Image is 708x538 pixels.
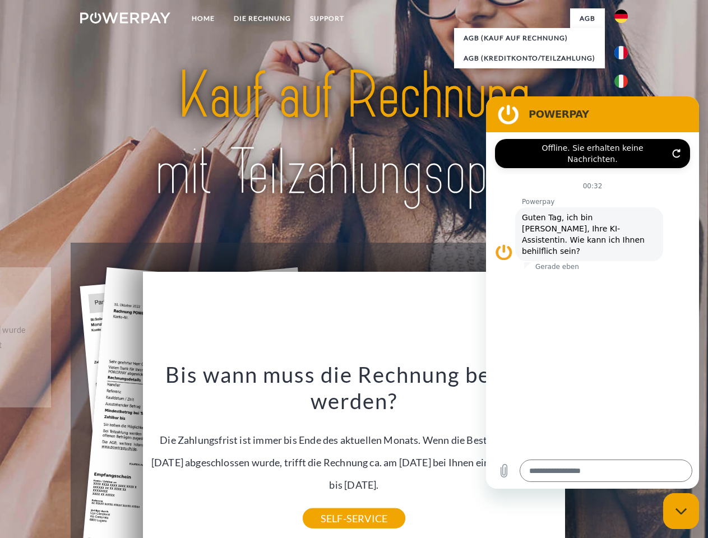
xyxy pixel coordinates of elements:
[570,8,605,29] a: agb
[182,8,224,29] a: Home
[303,508,405,528] a: SELF-SERVICE
[80,12,170,24] img: logo-powerpay-white.svg
[614,46,628,59] img: fr
[486,96,699,489] iframe: Messaging-Fenster
[150,361,559,518] div: Die Zahlungsfrist ist immer bis Ende des aktuellen Monats. Wenn die Bestellung z.B. am [DATE] abg...
[150,361,559,415] h3: Bis wann muss die Rechnung bezahlt werden?
[107,54,601,215] img: title-powerpay_de.svg
[454,48,605,68] a: AGB (Kreditkonto/Teilzahlung)
[614,75,628,88] img: it
[224,8,300,29] a: DIE RECHNUNG
[663,493,699,529] iframe: Schaltfläche zum Öffnen des Messaging-Fensters; Konversation läuft
[454,28,605,48] a: AGB (Kauf auf Rechnung)
[300,8,354,29] a: SUPPORT
[614,10,628,23] img: de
